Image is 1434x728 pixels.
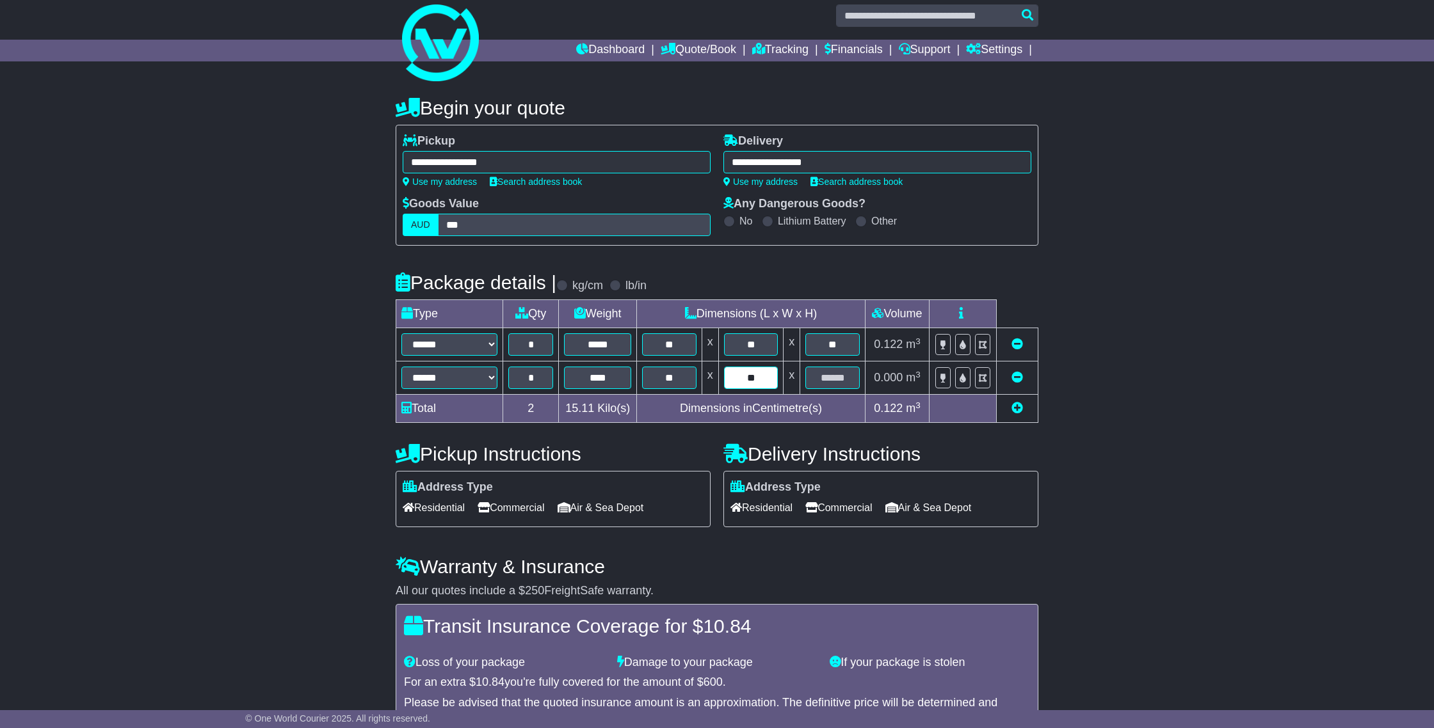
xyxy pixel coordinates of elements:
[525,584,544,597] span: 250
[915,370,921,379] sup: 3
[396,272,556,293] h4: Package details |
[403,480,493,495] label: Address Type
[702,361,718,395] td: x
[874,402,903,415] span: 0.122
[559,395,637,423] td: Kilo(s)
[503,395,559,423] td: 2
[885,498,972,518] span: Air & Sea Depot
[576,40,645,61] a: Dashboard
[906,402,921,415] span: m
[915,336,921,346] sup: 3
[503,300,559,328] td: Qty
[490,177,582,187] a: Search address book
[704,676,723,688] span: 600
[476,676,504,688] span: 10.84
[739,215,752,227] label: No
[810,177,903,187] a: Search address book
[871,215,897,227] label: Other
[1011,402,1023,415] a: Add new item
[805,498,872,518] span: Commercial
[874,371,903,384] span: 0.000
[403,197,479,211] label: Goods Value
[906,371,921,384] span: m
[778,215,846,227] label: Lithium Battery
[396,584,1038,598] div: All our quotes include a $ FreightSafe warranty.
[403,177,477,187] a: Use my address
[661,40,736,61] a: Quote/Book
[723,134,783,148] label: Delivery
[637,395,866,423] td: Dimensions in Centimetre(s)
[404,696,1030,724] div: Please be advised that the quoted insurance amount is an approximation. The definitive price will...
[906,338,921,351] span: m
[966,40,1022,61] a: Settings
[730,480,821,495] label: Address Type
[403,134,455,148] label: Pickup
[403,214,439,236] label: AUD
[565,402,594,415] span: 15.11
[702,328,718,361] td: x
[723,443,1038,464] h4: Delivery Instructions
[625,279,647,293] label: lb/in
[572,279,603,293] label: kg/cm
[398,656,611,670] div: Loss of your package
[611,656,824,670] div: Damage to your package
[637,300,866,328] td: Dimensions (L x W x H)
[404,676,1030,690] div: For an extra $ you're fully covered for the amount of $ .
[396,443,711,464] h4: Pickup Instructions
[396,395,503,423] td: Total
[899,40,951,61] a: Support
[752,40,809,61] a: Tracking
[1011,338,1023,351] a: Remove this item
[723,197,866,211] label: Any Dangerous Goods?
[915,400,921,410] sup: 3
[784,328,800,361] td: x
[865,300,929,328] td: Volume
[396,556,1038,577] h4: Warranty & Insurance
[825,40,883,61] a: Financials
[723,177,798,187] a: Use my address
[784,361,800,395] td: x
[874,338,903,351] span: 0.122
[396,97,1038,118] h4: Begin your quote
[559,300,637,328] td: Weight
[396,300,503,328] td: Type
[478,498,544,518] span: Commercial
[404,615,1030,637] h4: Transit Insurance Coverage for $
[730,498,793,518] span: Residential
[823,656,1036,670] div: If your package is stolen
[1011,371,1023,384] a: Remove this item
[245,713,430,724] span: © One World Courier 2025. All rights reserved.
[403,498,465,518] span: Residential
[703,615,751,637] span: 10.84
[558,498,644,518] span: Air & Sea Depot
